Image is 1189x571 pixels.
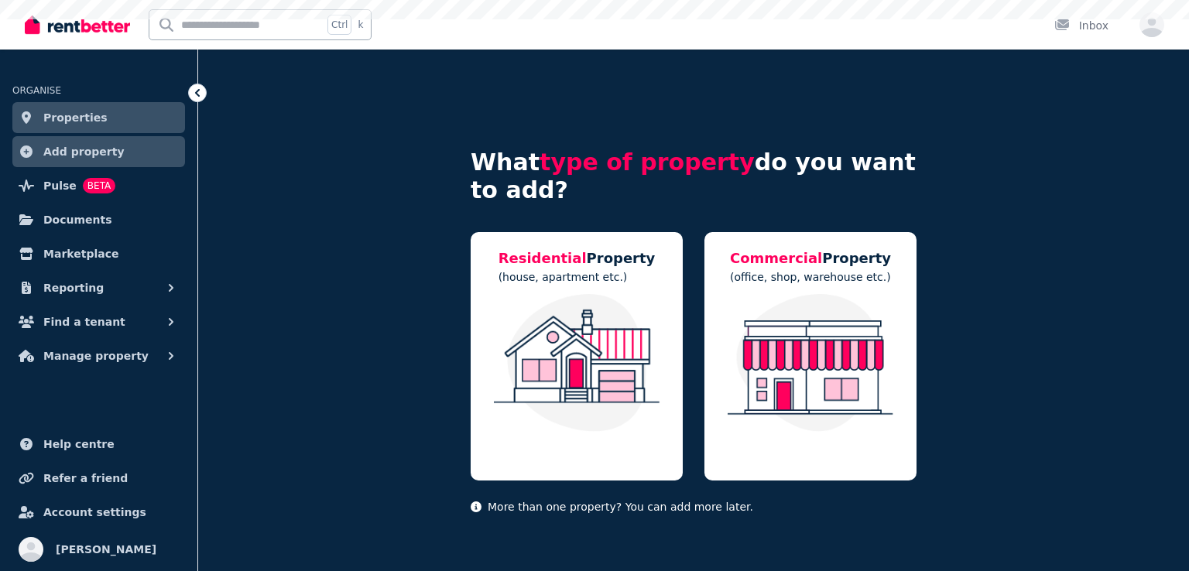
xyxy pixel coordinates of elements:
[1054,18,1108,33] div: Inbox
[12,136,185,167] a: Add property
[486,294,667,432] img: Residential Property
[12,170,185,201] a: PulseBETA
[358,19,363,31] span: k
[720,294,901,432] img: Commercial Property
[43,142,125,161] span: Add property
[12,272,185,303] button: Reporting
[327,15,351,35] span: Ctrl
[43,176,77,195] span: Pulse
[12,306,185,337] button: Find a tenant
[12,463,185,494] a: Refer a friend
[43,279,104,297] span: Reporting
[43,347,149,365] span: Manage property
[471,499,917,515] p: More than one property? You can add more later.
[25,13,130,36] img: RentBetter
[12,85,61,96] span: ORGANISE
[730,269,891,285] p: (office, shop, warehouse etc.)
[499,250,587,266] span: Residential
[12,429,185,460] a: Help centre
[56,540,156,559] span: [PERSON_NAME]
[43,469,128,487] span: Refer a friend
[499,269,656,285] p: (house, apartment etc.)
[730,248,891,269] h5: Property
[43,503,146,521] span: Account settings
[730,250,822,266] span: Commercial
[83,178,115,193] span: BETA
[471,149,917,204] h4: What do you want to add?
[43,210,112,229] span: Documents
[12,204,185,235] a: Documents
[43,108,108,127] span: Properties
[43,435,115,453] span: Help centre
[12,238,185,269] a: Marketplace
[12,497,185,528] a: Account settings
[43,313,125,331] span: Find a tenant
[499,248,656,269] h5: Property
[12,102,185,133] a: Properties
[12,340,185,371] button: Manage property
[43,244,118,263] span: Marketplace
[540,149,755,176] span: type of property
